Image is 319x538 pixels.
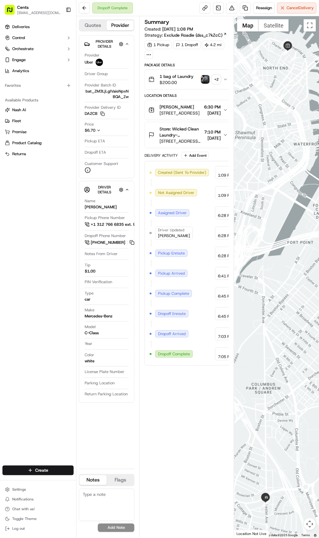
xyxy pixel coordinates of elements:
img: 1736555255976-a54dd68f-1ca7-489b-9aae-adbdc363a1c4 [12,95,17,100]
input: Got a question? Start typing here... [16,39,110,46]
span: Map data ©2025 Google [264,534,298,537]
div: 18 [262,499,270,507]
img: 4920774857489_3d7f54699973ba98c624_72.jpg [13,58,24,69]
button: Toggle fullscreen view [304,19,316,31]
div: Package Details [145,63,232,68]
div: 12 [285,107,293,115]
div: Location Details [145,93,232,98]
img: uber-new-logo.jpeg [96,59,103,66]
button: Provider [107,20,134,30]
button: CancelDelivery [277,2,317,13]
div: 📗 [6,137,11,142]
span: [DATE] 1:08 PM [162,26,193,32]
span: 6:28 PM EDT [218,213,241,218]
span: Notes From Driver [85,251,118,257]
button: Quotes [79,20,107,30]
button: [EMAIL_ADDRESS][DOMAIN_NAME] [17,10,61,15]
span: • [51,94,53,99]
img: Nash [6,6,18,18]
button: Returns [2,149,74,159]
button: Show satellite imagery [258,19,289,31]
span: [DATE] [204,135,221,141]
span: Provider Delivery ID [85,105,121,110]
button: 1 bag of Laundry$200.00photo_proof_of_pickup image+2 [145,70,232,89]
span: [PERSON_NAME] [158,233,190,239]
span: [DATE] [54,94,67,99]
span: [PERSON_NAME] [159,104,194,110]
span: Reassign [256,5,272,11]
img: Masood Aslam [6,105,16,115]
button: Provider Details [84,38,129,50]
div: C-Class [85,330,99,336]
button: Chat with us! [2,505,74,514]
button: Cents[EMAIL_ADDRESS][DOMAIN_NAME] [2,2,63,17]
a: [PHONE_NUMBER] [85,239,135,246]
span: bat_ZM3LjLgIVaieNpxNBQA_Zw [85,89,129,100]
span: Dropoff Phone Number [85,233,126,239]
button: +1 312 766 6835 ext. 91967019 [85,221,163,228]
span: $200.00 [159,79,193,86]
span: Customer Support [85,161,118,167]
div: 6 [280,39,288,47]
button: See all [95,78,111,85]
span: Dropoff Complete [158,351,190,357]
div: 1 Dropoff [173,41,201,49]
div: $1.00 [85,269,95,274]
span: Provider Batch ID [85,82,116,88]
span: 1:09 PM EDT [218,193,241,198]
h3: Summary [145,19,169,25]
button: Toggle Theme [2,515,74,523]
span: Color [85,352,94,358]
button: Control [2,33,74,43]
span: Chat with us! [12,507,35,512]
span: Name [85,198,95,204]
a: Exclude Roadie (dss_c7kZcC) [164,32,227,38]
span: Dropoff Enroute [158,311,186,317]
a: Deliveries [2,22,74,32]
span: Dropoff Arrived [158,331,186,337]
span: 7:03 PM EDT [218,334,241,339]
a: 💻API Documentation [49,134,101,145]
span: Driver Updated [158,228,184,232]
button: Store: Wicked Clean Laundry-[GEOGRAPHIC_DATA][STREET_ADDRESS][US_STATE]7:10 PM[DATE] [145,122,232,148]
a: Report errors in the road map or imagery to Google [313,534,317,537]
span: Model [85,324,96,330]
span: Toggle Theme [12,517,37,522]
button: Create [2,466,74,475]
button: Settings [2,485,74,494]
span: +1 312 766 6835 ext. 91967019 [91,222,152,227]
span: Engage [12,57,26,63]
a: Terms (opens in new tab) [301,534,310,537]
span: [PHONE_NUMBER] [91,240,125,245]
div: Start new chat [28,58,100,64]
button: Notes [79,475,107,485]
button: Add Event [182,152,209,159]
button: Reassign [253,2,275,13]
a: Fleet [5,118,71,124]
a: Open this area in Google Maps (opens a new window) [236,530,256,538]
span: Driver Details [98,185,111,195]
a: Nash AI [5,107,71,113]
a: Promise [5,129,71,135]
span: Pickup Phone Number [85,215,125,221]
div: 16 [237,411,245,419]
span: Deliveries [12,24,30,30]
div: 4 [255,79,262,87]
button: Flags [107,475,134,485]
button: DA2CB [85,111,105,116]
button: Cents [17,4,29,10]
span: Assigned Driver [158,210,187,216]
button: Log out [2,525,74,533]
span: 6:28 PM EDT [218,253,241,259]
a: Analytics [2,66,74,76]
div: Mercedes-Benz [85,313,112,319]
span: [STREET_ADDRESS] [159,110,200,116]
button: Promise [2,127,74,137]
div: 10 [252,46,260,54]
span: [STREET_ADDRESS][US_STATE] [159,138,202,144]
span: Pickup Enroute [158,251,185,256]
button: Driver Details [84,184,129,196]
a: 📗Knowledge Base [4,134,49,145]
img: 1736555255976-a54dd68f-1ca7-489b-9aae-adbdc363a1c4 [12,111,17,116]
span: 1:09 PM EDT [218,173,241,178]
